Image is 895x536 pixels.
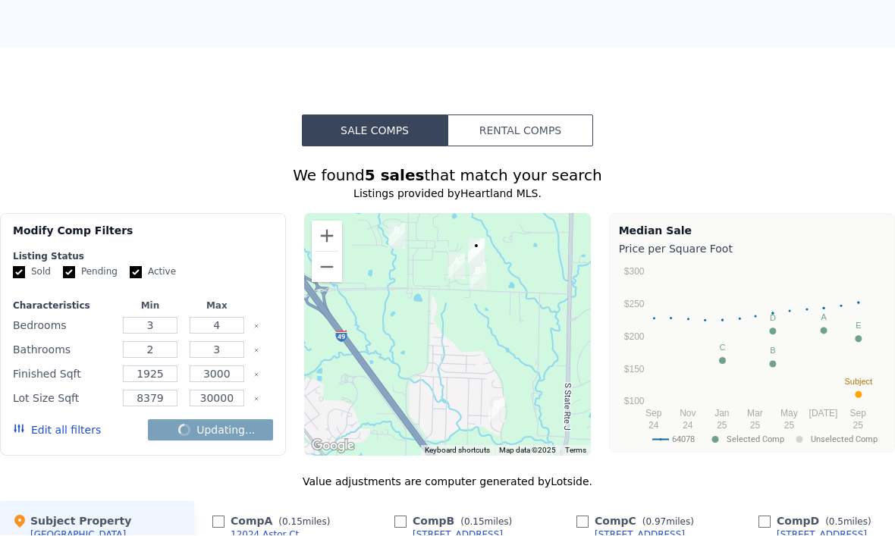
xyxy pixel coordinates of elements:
[13,300,114,312] div: Characteristics
[770,346,775,356] text: B
[809,409,837,419] text: [DATE]
[727,435,784,445] text: Selected Comp
[253,372,259,378] button: Clear
[63,266,118,279] label: Pending
[308,437,358,456] a: Open this area in Google Maps (opens a new window)
[623,332,644,343] text: $200
[130,267,142,279] input: Active
[13,423,101,438] button: Edit all filters
[282,517,303,528] span: 0.15
[382,218,411,255] div: 11504 E 209th St
[13,364,114,385] div: Finished Sqft
[844,378,872,387] text: Subject
[312,221,342,252] button: Zoom in
[187,300,247,312] div: Max
[645,517,666,528] span: 0.97
[565,447,586,455] a: Terms (opens in new tab)
[714,409,729,419] text: Jan
[636,517,700,528] span: ( miles)
[253,324,259,330] button: Clear
[63,267,75,279] input: Pending
[780,409,798,419] text: May
[499,447,556,455] span: Map data ©2025
[302,115,447,147] button: Sale Comps
[462,233,491,271] div: 20918 Larkspur Dr
[819,517,877,528] span: ( miles)
[619,260,885,450] svg: A chart.
[365,167,425,185] strong: 5 sales
[13,251,273,263] div: Listing Status
[645,409,662,419] text: Sep
[619,224,885,239] div: Median Sale
[619,239,885,260] div: Price per Square Foot
[454,517,518,528] span: ( miles)
[394,514,518,529] div: Comp B
[482,391,511,429] div: 12501 Black Oak Cir
[130,266,176,279] label: Active
[13,266,51,279] label: Sold
[312,252,342,283] button: Zoom out
[13,267,25,279] input: Sold
[272,517,336,528] span: ( miles)
[12,514,131,529] div: Subject Property
[13,224,273,251] div: Modify Comp Filters
[623,365,644,375] text: $150
[13,388,114,409] div: Lot Size Sqft
[719,343,725,353] text: C
[717,421,727,431] text: 25
[13,315,114,337] div: Bedrooms
[623,397,644,407] text: $100
[425,446,490,456] button: Keyboard shortcuts
[749,421,760,431] text: 25
[447,115,593,147] button: Rental Comps
[680,409,696,419] text: Nov
[13,340,114,361] div: Bathrooms
[821,313,827,322] text: A
[623,299,644,310] text: $250
[853,421,863,431] text: 25
[770,314,776,323] text: D
[849,409,866,419] text: Sep
[463,258,492,296] div: 12205 Astor Ct
[811,435,878,445] text: Unselected Comp
[148,420,273,441] button: Updating...
[758,514,878,529] div: Comp D
[623,267,644,277] text: $300
[120,300,181,312] div: Min
[576,514,700,529] div: Comp C
[672,435,695,445] text: 64078
[829,517,843,528] span: 0.5
[464,517,485,528] span: 0.15
[308,437,358,456] img: Google
[683,421,693,431] text: 24
[784,421,794,431] text: 25
[253,348,259,354] button: Clear
[856,321,861,331] text: E
[253,397,259,403] button: Clear
[442,248,471,286] div: 12024 Astor Ct
[212,514,336,529] div: Comp A
[648,421,659,431] text: 24
[747,409,763,419] text: Mar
